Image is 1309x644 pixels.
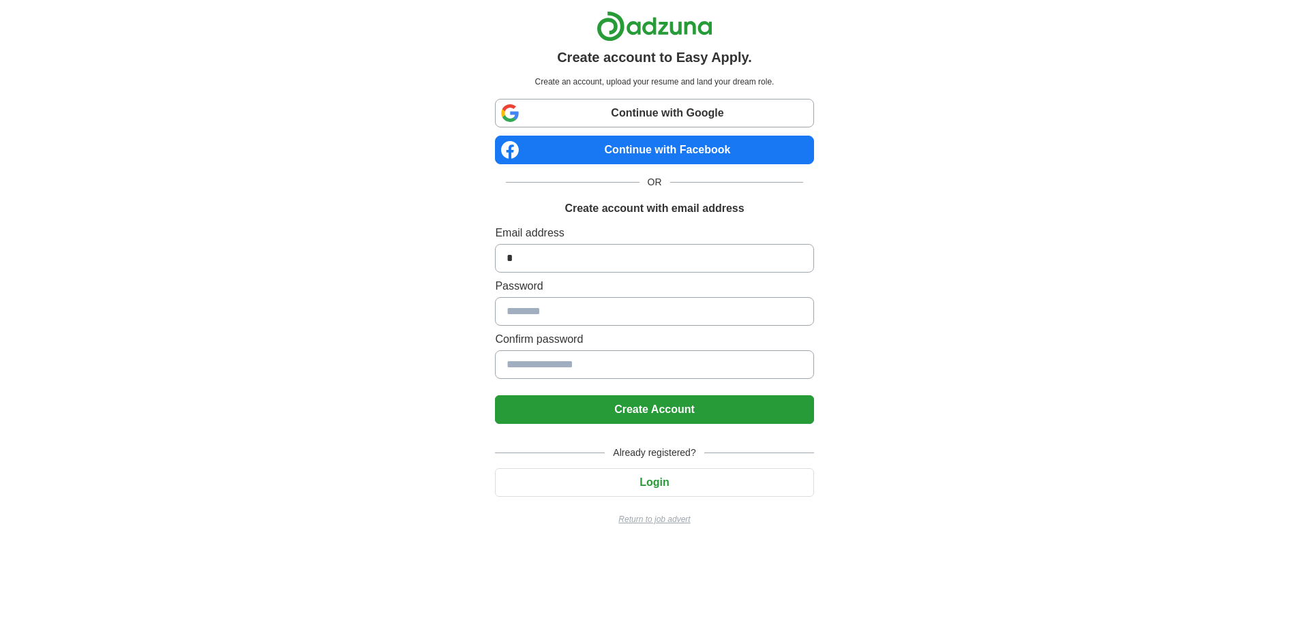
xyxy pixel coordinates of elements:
[495,395,813,424] button: Create Account
[495,225,813,241] label: Email address
[605,446,704,460] span: Already registered?
[495,278,813,294] label: Password
[495,513,813,525] a: Return to job advert
[495,99,813,127] a: Continue with Google
[498,76,811,88] p: Create an account, upload your resume and land your dream role.
[597,11,712,42] img: Adzuna logo
[495,476,813,488] a: Login
[495,468,813,497] button: Login
[557,47,752,67] h1: Create account to Easy Apply.
[640,175,670,189] span: OR
[495,136,813,164] a: Continue with Facebook
[565,200,744,217] h1: Create account with email address
[495,331,813,348] label: Confirm password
